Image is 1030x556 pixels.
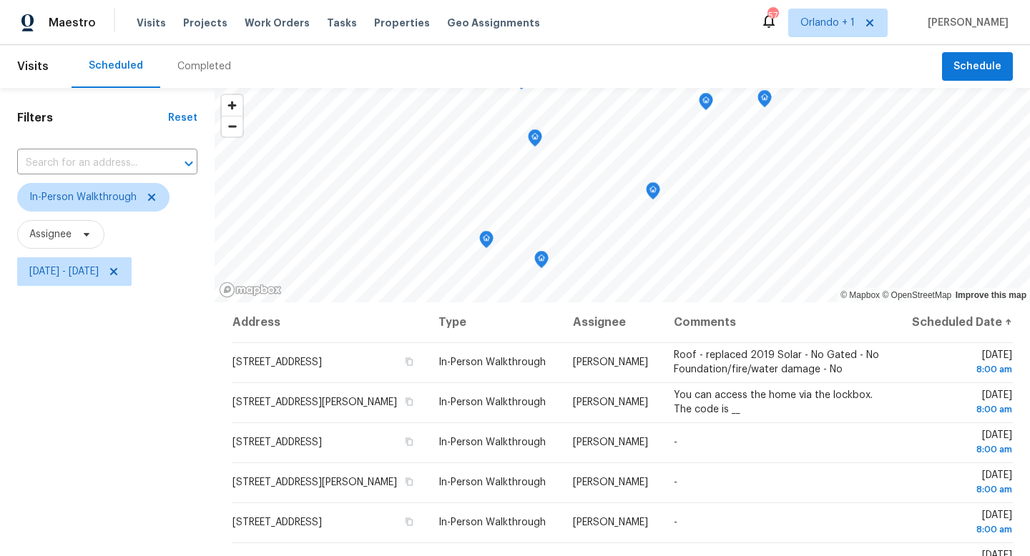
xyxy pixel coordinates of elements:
[222,116,242,136] span: Zoom out
[674,390,873,414] span: You can access the home via the lockbox. The code is __
[767,9,778,23] div: 57
[137,16,166,30] span: Visits
[403,475,416,488] button: Copy Address
[438,517,546,527] span: In-Person Walkthrough
[942,52,1013,81] button: Schedule
[646,182,660,204] div: Map marker
[222,116,242,136] button: Zoom out
[168,111,197,125] div: Reset
[573,477,648,487] span: [PERSON_NAME]
[573,437,648,447] span: [PERSON_NAME]
[438,437,546,447] span: In-Person Walkthrough
[438,357,546,367] span: In-Person Walkthrough
[177,59,231,74] div: Completed
[179,154,199,174] button: Open
[232,302,427,342] th: Address
[427,302,561,342] th: Type
[956,290,1026,300] a: Improve this map
[561,302,662,342] th: Assignee
[840,290,880,300] a: Mapbox
[908,402,1012,417] div: 8:00 am
[327,18,357,28] span: Tasks
[232,357,322,367] span: [STREET_ADDRESS]
[403,355,416,368] button: Copy Address
[183,16,227,30] span: Projects
[438,477,546,487] span: In-Person Walkthrough
[528,129,542,152] div: Map marker
[573,397,648,407] span: [PERSON_NAME]
[908,390,1012,417] span: [DATE]
[29,190,137,204] span: In-Person Walkthrough
[908,362,1012,377] div: 8:00 am
[674,437,677,447] span: -
[438,397,546,407] span: In-Person Walkthrough
[222,95,242,116] button: Zoom in
[232,477,397,487] span: [STREET_ADDRESS][PERSON_NAME]
[534,251,549,273] div: Map marker
[908,510,1012,537] span: [DATE]
[479,231,494,253] div: Map marker
[403,515,416,528] button: Copy Address
[908,430,1012,457] span: [DATE]
[403,435,416,448] button: Copy Address
[674,517,677,527] span: -
[908,350,1012,377] span: [DATE]
[757,90,772,112] div: Map marker
[89,59,143,73] div: Scheduled
[447,16,540,30] span: Geo Assignments
[922,16,1009,30] span: [PERSON_NAME]
[17,51,49,82] span: Visits
[953,58,1001,76] span: Schedule
[29,227,72,242] span: Assignee
[232,397,397,407] span: [STREET_ADDRESS][PERSON_NAME]
[882,290,951,300] a: OpenStreetMap
[908,522,1012,537] div: 8:00 am
[17,152,157,174] input: Search for an address...
[573,357,648,367] span: [PERSON_NAME]
[908,482,1012,497] div: 8:00 am
[674,350,879,374] span: Roof - replaced 2019 Solar - No Gated - No Foundation/fire/water damage - No
[219,282,282,298] a: Mapbox homepage
[908,470,1012,497] span: [DATE]
[573,517,648,527] span: [PERSON_NAME]
[908,442,1012,457] div: 8:00 am
[29,264,99,279] span: [DATE] - [DATE]
[662,302,897,342] th: Comments
[232,517,322,527] span: [STREET_ADDRESS]
[674,477,677,487] span: -
[699,93,713,115] div: Map marker
[49,16,96,30] span: Maestro
[374,16,430,30] span: Properties
[800,16,855,30] span: Orlando + 1
[232,437,322,447] span: [STREET_ADDRESS]
[403,395,416,408] button: Copy Address
[17,111,168,125] h1: Filters
[245,16,310,30] span: Work Orders
[897,302,1013,342] th: Scheduled Date ↑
